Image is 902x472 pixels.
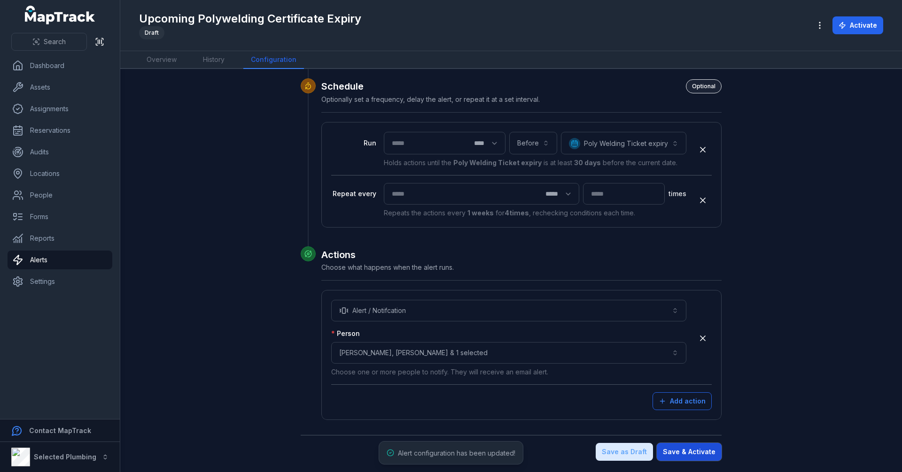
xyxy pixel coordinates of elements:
h1: Upcoming Polywelding Certificate Expiry [139,11,361,26]
label: Person [331,329,360,338]
button: Save & Activate [657,443,722,461]
button: Alert / Notifcation [331,300,686,321]
a: People [8,186,112,205]
div: Optional [686,79,722,93]
button: [PERSON_NAME], [PERSON_NAME] & 1 selected [331,342,686,364]
strong: 30 days [574,159,601,167]
p: Repeats the actions every for , rechecking conditions each time. [384,208,686,218]
strong: Selected Plumbing [34,453,96,461]
button: Poly Welding Ticket expiry [561,132,686,154]
p: Choose one or more people to notify. They will receive an email alert. [331,367,686,377]
h2: Schedule [321,79,722,93]
span: Choose what happens when the alert runs. [321,263,454,271]
a: Locations [8,164,112,183]
button: Add action [653,392,712,410]
a: Audits [8,143,112,161]
button: Save as Draft [596,443,653,461]
a: MapTrack [25,6,95,24]
span: Search [44,37,66,46]
a: Alerts [8,251,112,269]
button: Before [509,132,557,154]
a: Assets [8,78,112,97]
button: Search [11,33,87,51]
span: Alert configuration has been updated! [398,449,515,457]
a: Reports [8,229,112,248]
a: Settings [8,272,112,291]
div: Draft [139,26,164,39]
a: Dashboard [8,56,112,75]
button: Activate [832,16,883,34]
strong: 1 weeks [467,209,494,217]
label: Run [331,138,376,148]
p: Holds actions until the is at least before the current date. [384,158,686,167]
a: Forms [8,207,112,226]
a: Overview [139,51,184,69]
a: History [195,51,232,69]
label: Repeat every [331,189,376,198]
strong: 4 times [505,209,529,217]
a: Assignments [8,99,112,118]
strong: Poly Welding Ticket expiry [453,159,542,167]
span: times [669,189,686,198]
strong: Contact MapTrack [29,426,91,434]
a: Reservations [8,121,112,140]
a: Configuration [243,51,304,69]
span: Optionally set a frequency, delay the alert, or repeat it at a set interval. [321,95,540,103]
h2: Actions [321,248,722,261]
